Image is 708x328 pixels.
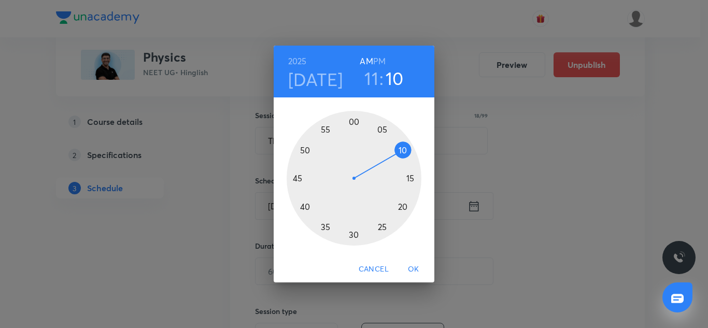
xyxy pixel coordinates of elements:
[401,263,426,276] span: OK
[379,67,384,89] h3: :
[360,54,373,68] button: AM
[386,67,404,89] button: 10
[359,263,389,276] span: Cancel
[288,54,307,68] button: 2025
[397,260,430,279] button: OK
[373,54,386,68] button: PM
[355,260,393,279] button: Cancel
[288,68,343,90] button: [DATE]
[364,67,378,89] button: 11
